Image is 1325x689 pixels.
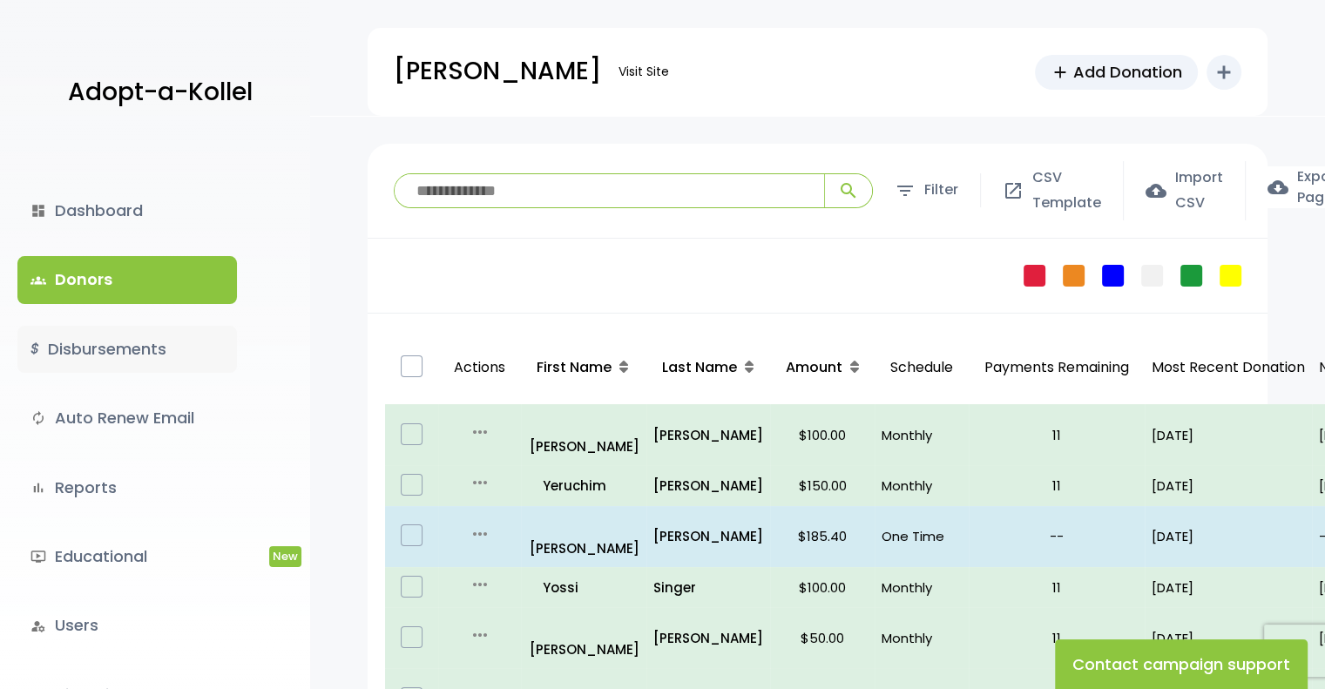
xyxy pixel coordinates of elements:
[1073,60,1182,84] span: Add Donation
[1152,423,1305,447] p: [DATE]
[17,602,237,649] a: manage_accountsUsers
[1175,165,1223,216] span: Import CSV
[17,326,237,373] a: $Disbursements
[394,50,601,93] p: [PERSON_NAME]
[976,524,1138,548] p: --
[976,423,1138,447] p: 11
[59,51,253,135] a: Adopt-a-Kollel
[1152,355,1305,381] p: Most Recent Donation
[1213,62,1234,83] i: add
[470,422,490,442] i: more_horiz
[1268,177,1288,198] span: cloud_download
[924,178,958,203] span: Filter
[653,626,763,650] a: [PERSON_NAME]
[882,423,962,447] p: Monthly
[653,423,763,447] a: [PERSON_NAME]
[470,625,490,645] i: more_horiz
[530,474,639,497] a: Yeruchim
[1032,165,1101,216] span: CSV Template
[530,513,639,560] a: [PERSON_NAME]
[30,480,46,496] i: bar_chart
[30,203,46,219] i: dashboard
[30,273,46,288] span: groups
[30,549,46,564] i: ondemand_video
[653,524,763,548] a: [PERSON_NAME]
[30,410,46,426] i: autorenew
[17,533,237,580] a: ondemand_videoEducationalNew
[882,338,962,398] p: Schedule
[537,357,612,377] span: First Name
[17,464,237,511] a: bar_chartReports
[976,338,1138,398] p: Payments Remaining
[777,474,868,497] p: $150.00
[976,626,1138,650] p: 11
[653,474,763,497] a: [PERSON_NAME]
[786,357,842,377] span: Amount
[1035,55,1198,90] a: addAdd Donation
[530,614,639,661] a: [PERSON_NAME]
[824,174,872,207] button: search
[530,576,639,599] a: Yossi
[1152,524,1305,548] p: [DATE]
[30,337,39,362] i: $
[777,524,868,548] p: $185.40
[470,524,490,544] i: more_horiz
[882,576,962,599] p: Monthly
[1003,180,1024,201] span: open_in_new
[17,395,237,442] a: autorenewAuto Renew Email
[17,256,237,303] a: groupsDonors
[882,474,962,497] p: Monthly
[1051,63,1070,82] span: add
[1152,474,1305,497] p: [DATE]
[653,576,763,599] a: Singer
[68,71,253,114] p: Adopt-a-Kollel
[269,546,301,566] span: New
[976,576,1138,599] p: 11
[470,472,490,493] i: more_horiz
[1207,55,1241,90] button: add
[610,55,678,89] a: Visit Site
[777,576,868,599] p: $100.00
[30,618,46,634] i: manage_accounts
[1055,639,1308,689] button: Contact campaign support
[882,626,962,650] p: Monthly
[976,474,1138,497] p: 11
[882,524,962,548] p: One Time
[895,180,916,201] span: filter_list
[662,357,737,377] span: Last Name
[777,423,868,447] p: $100.00
[470,574,490,595] i: more_horiz
[1152,626,1305,650] p: [DATE]
[1146,180,1166,201] span: cloud_upload
[17,187,237,234] a: dashboardDashboard
[838,180,859,201] span: search
[530,411,639,458] a: [PERSON_NAME]
[1152,576,1305,599] p: [DATE]
[445,338,514,398] p: Actions
[777,626,868,650] p: $50.00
